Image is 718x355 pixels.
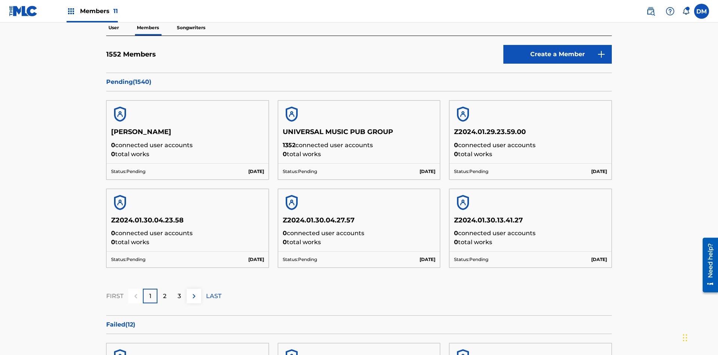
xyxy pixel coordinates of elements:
img: MLC Logo [9,6,38,16]
img: account [454,105,472,123]
div: User Menu [694,4,709,19]
img: account [283,194,301,212]
span: 0 [283,151,287,158]
img: account [111,105,129,123]
div: Help [663,4,678,19]
p: [DATE] [420,256,435,263]
p: connected user accounts [111,141,264,150]
span: Members [80,7,118,15]
span: 0 [283,239,287,246]
h5: UNIVERSAL MUSIC PUB GROUP [283,128,436,141]
p: [DATE] [248,256,264,263]
img: account [454,194,472,212]
iframe: Chat Widget [681,319,718,355]
span: 1352 [283,142,295,149]
p: Status: Pending [111,168,145,175]
h5: Z2024.01.30.13.41.27 [454,216,607,229]
span: 0 [454,230,458,237]
h5: [PERSON_NAME] [111,128,264,141]
p: connected user accounts [454,229,607,238]
p: Songwriters [175,20,208,36]
p: total works [111,150,264,159]
span: 0 [454,151,458,158]
p: [DATE] [248,168,264,175]
img: account [283,105,301,123]
img: help [666,7,675,16]
p: User [106,20,121,36]
p: [DATE] [591,256,607,263]
p: Status: Pending [283,168,317,175]
p: total works [454,238,607,247]
img: 9d2ae6d4665cec9f34b9.svg [597,50,606,59]
p: 1 [149,292,151,301]
img: account [111,194,129,212]
a: Public Search [643,4,658,19]
p: total works [111,238,264,247]
p: connected user accounts [283,141,436,150]
img: Top Rightsholders [67,7,76,16]
span: 0 [111,142,115,149]
div: Drag [683,327,687,349]
p: total works [283,238,436,247]
img: right [190,292,199,301]
span: 0 [111,151,115,158]
iframe: Resource Center [697,235,718,296]
span: 0 [111,239,115,246]
p: connected user accounts [454,141,607,150]
p: [DATE] [591,168,607,175]
p: connected user accounts [111,229,264,238]
a: Create a Member [503,45,612,64]
p: Pending ( 1540 ) [106,78,612,87]
p: Status: Pending [454,256,488,263]
p: 2 [163,292,166,301]
p: Status: Pending [111,256,145,263]
p: LAST [206,292,221,301]
p: connected user accounts [283,229,436,238]
p: 3 [178,292,181,301]
p: total works [283,150,436,159]
h5: Z2024.01.30.04.23.58 [111,216,264,229]
p: FIRST [106,292,123,301]
span: 0 [454,239,458,246]
p: total works [454,150,607,159]
p: Members [135,20,161,36]
p: Status: Pending [283,256,317,263]
span: 11 [113,7,118,15]
p: [DATE] [420,168,435,175]
h5: Z2024.01.29.23.59.00 [454,128,607,141]
p: Failed ( 12 ) [106,320,612,329]
img: search [646,7,655,16]
h5: Z2024.01.30.04.27.57 [283,216,436,229]
div: Notifications [682,7,690,15]
h5: 1552 Members [106,50,156,59]
p: Status: Pending [454,168,488,175]
span: 0 [111,230,115,237]
span: 0 [283,230,287,237]
span: 0 [454,142,458,149]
